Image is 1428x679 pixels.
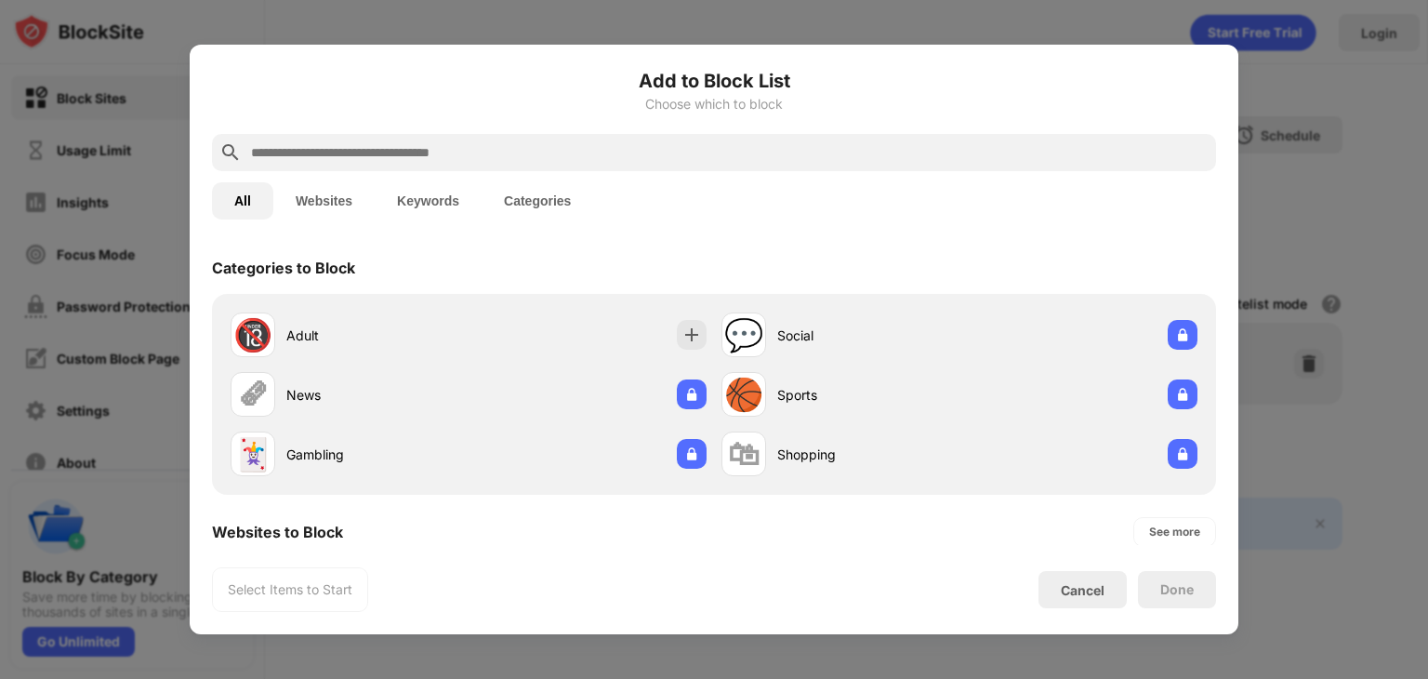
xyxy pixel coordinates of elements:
div: Adult [286,326,469,345]
div: Social [777,326,959,345]
button: Categories [482,182,593,220]
div: Done [1160,582,1194,597]
div: Select Items to Start [228,580,352,599]
img: search.svg [219,141,242,164]
div: 🛍 [728,435,760,473]
button: Websites [273,182,375,220]
h6: Add to Block List [212,67,1216,95]
button: All [212,182,273,220]
button: Keywords [375,182,482,220]
div: Cancel [1061,582,1104,598]
div: Categories to Block [212,259,355,277]
div: 🗞 [237,376,269,414]
div: Choose which to block [212,97,1216,112]
div: Gambling [286,445,469,464]
div: See more [1149,523,1200,541]
div: Websites to Block [212,523,343,541]
div: Shopping [777,445,959,464]
div: 🏀 [724,376,763,414]
div: 🃏 [233,435,272,473]
div: 🔞 [233,316,272,354]
div: 💬 [724,316,763,354]
div: News [286,385,469,405]
div: Sports [777,385,959,405]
